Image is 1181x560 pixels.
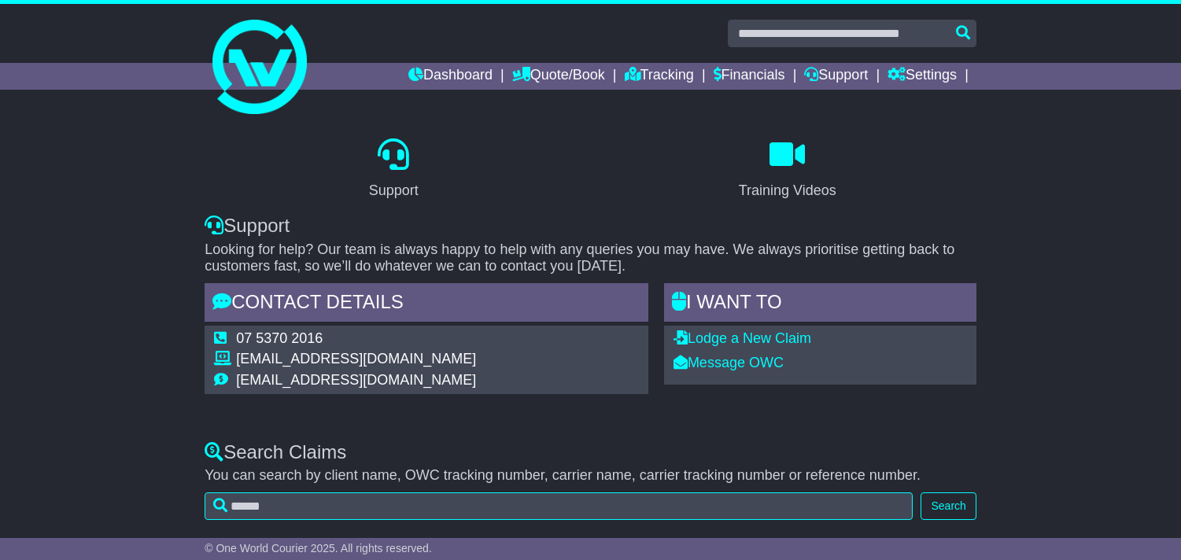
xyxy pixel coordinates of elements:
a: Tracking [625,63,694,90]
a: Lodge a New Claim [674,330,811,346]
a: Quote/Book [512,63,605,90]
div: I WANT to [664,283,976,326]
p: You can search by client name, OWC tracking number, carrier name, carrier tracking number or refe... [205,467,976,484]
a: Training Videos [729,133,847,207]
div: Support [369,180,419,201]
p: Looking for help? Our team is always happy to help with any queries you may have. We always prior... [205,241,976,275]
div: Contact Details [205,283,648,326]
td: [EMAIL_ADDRESS][DOMAIN_NAME] [236,351,476,372]
td: [EMAIL_ADDRESS][DOMAIN_NAME] [236,372,476,389]
div: Support [205,215,976,238]
td: 07 5370 2016 [236,330,476,352]
div: Training Videos [739,180,836,201]
a: Message OWC [674,355,784,370]
div: Search Claims [205,441,976,464]
a: Settings [888,63,957,90]
a: Dashboard [408,63,493,90]
span: © One World Courier 2025. All rights reserved. [205,542,432,554]
a: Financials [714,63,785,90]
a: Support [359,133,429,207]
a: Support [804,63,868,90]
button: Search [921,492,976,520]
